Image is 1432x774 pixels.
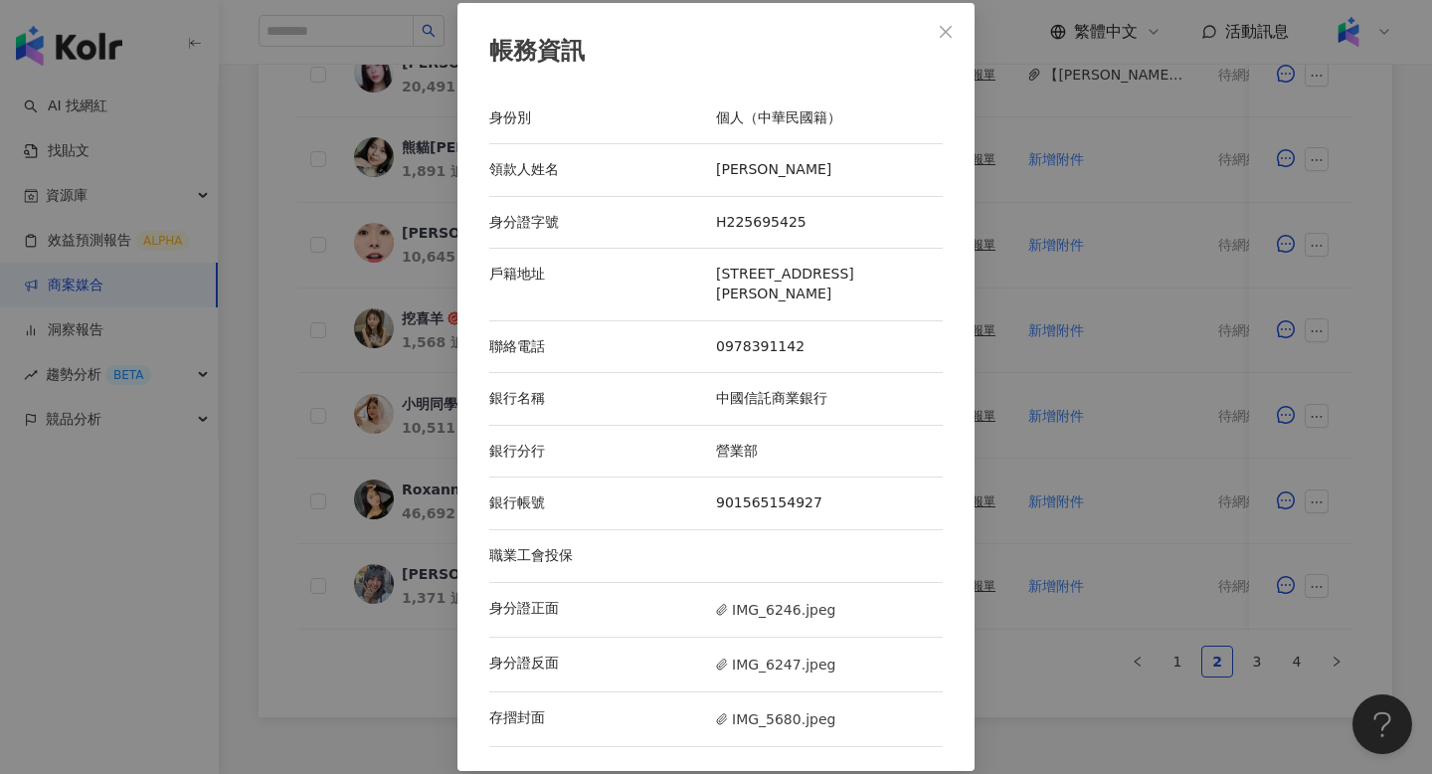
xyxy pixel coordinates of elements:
div: 職業工會投保 [489,546,716,566]
div: 聯絡電話 [489,337,716,357]
div: 銀行帳號 [489,494,716,514]
div: 身份別 [489,108,716,128]
div: 戶籍地址 [489,266,716,304]
span: IMG_6247.jpeg [716,654,835,676]
div: 中國信託商業銀行 [716,389,943,409]
div: 個人（中華民國籍） [716,108,943,128]
div: 0978391142 [716,337,943,357]
div: 帳務資訊 [489,35,943,69]
div: 存摺封面 [489,708,716,730]
button: Close [926,12,966,52]
span: IMG_6246.jpeg [716,599,835,621]
div: 銀行名稱 [489,389,716,409]
div: 901565154927 [716,494,943,514]
div: 銀行分行 [489,442,716,462]
div: 身分證反面 [489,654,716,676]
div: 身分證字號 [489,213,716,233]
div: 身分證正面 [489,599,716,621]
div: 領款人姓名 [489,160,716,180]
div: [STREET_ADDRESS][PERSON_NAME] [716,266,943,304]
span: IMG_5680.jpeg [716,708,835,730]
span: close [938,24,954,40]
div: H225695425 [716,213,943,233]
div: 營業部 [716,442,943,462]
div: [PERSON_NAME] [716,160,943,180]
